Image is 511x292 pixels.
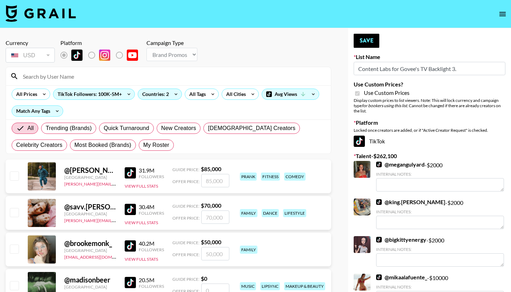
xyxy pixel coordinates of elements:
[143,141,169,149] span: My Roster
[172,167,199,172] span: Guide Price:
[172,203,199,209] span: Guide Price:
[27,124,34,132] span: All
[376,162,382,167] img: TikTok
[64,239,116,248] div: @ brookemonk_
[125,183,158,189] button: View Full Stats
[376,274,427,281] a: @mikaalafuente_
[139,174,164,179] div: Followers
[64,284,116,290] div: [GEOGRAPHIC_DATA]
[139,247,164,252] div: Followers
[172,215,200,221] span: Offer Price:
[354,98,505,113] div: Display custom prices to list viewers. Note: This will lock currency and campaign type . Cannot b...
[64,211,116,216] div: [GEOGRAPHIC_DATA]
[64,248,116,253] div: [GEOGRAPHIC_DATA]
[376,236,504,267] div: - $ 2000
[208,124,295,132] span: [DEMOGRAPHIC_DATA] Creators
[139,240,164,247] div: 40.2M
[354,153,505,160] label: Talent - $ 262,100
[7,49,53,61] div: USD
[12,89,39,99] div: All Prices
[240,209,257,217] div: family
[64,216,168,223] a: [PERSON_NAME][EMAIL_ADDRESS][DOMAIN_NAME]
[6,46,55,64] div: Currency is locked to USD
[60,39,144,46] div: Platform
[161,124,196,132] span: New Creators
[261,173,280,181] div: fitness
[125,240,136,252] img: TikTok
[172,277,199,282] span: Guide Price:
[127,50,138,61] img: YouTube
[139,284,164,289] div: Followers
[64,175,116,180] div: [GEOGRAPHIC_DATA]
[139,210,164,216] div: Followers
[240,173,257,181] div: prank
[376,161,504,192] div: - $ 2000
[172,252,200,257] span: Offer Price:
[139,167,164,174] div: 31.9M
[240,282,256,290] div: music
[354,81,505,88] label: Use Custom Prices?
[125,277,136,288] img: TikTok
[125,257,158,262] button: View Full Stats
[64,180,168,187] a: [PERSON_NAME][EMAIL_ADDRESS][DOMAIN_NAME]
[354,53,505,60] label: List Name
[376,274,382,280] img: TikTok
[362,103,407,108] em: for bookers using this list
[64,275,116,284] div: @ madisonbeer
[354,136,365,147] img: TikTok
[262,209,279,217] div: dance
[376,209,504,214] div: Internal Notes:
[260,282,280,290] div: lipsync
[201,275,207,282] strong: $ 0
[376,199,445,206] a: @king.[PERSON_NAME]
[201,166,221,172] strong: $ 85,000
[354,34,379,48] button: Save
[53,89,135,99] div: TikTok Followers: 100K-5M+
[172,240,199,245] span: Guide Price:
[354,136,505,147] div: TikTok
[201,174,229,187] input: 85,000
[104,124,149,132] span: Quick Turnaround
[172,179,200,184] span: Offer Price:
[19,71,327,82] input: Search by User Name
[496,7,510,21] button: open drawer
[16,141,63,149] span: Celebrity Creators
[240,246,257,254] div: family
[354,128,505,133] div: Locked once creators are added, or if "Active Creator Request" is checked.
[201,239,221,245] strong: $ 50,000
[284,173,306,181] div: comedy
[354,119,505,126] label: Platform
[125,204,136,215] img: TikTok
[376,199,382,205] img: TikTok
[376,237,382,242] img: TikTok
[64,166,116,175] div: @ [PERSON_NAME].[PERSON_NAME]
[201,202,221,209] strong: $ 70,000
[283,209,306,217] div: lifestyle
[262,89,319,99] div: Avg Views
[376,284,504,290] div: Internal Notes:
[60,48,144,63] div: List locked to TikTok.
[376,247,504,252] div: Internal Notes:
[138,89,182,99] div: Countries: 2
[74,141,131,149] span: Most Booked (Brands)
[222,89,247,99] div: All Cities
[376,199,504,229] div: - $ 2000
[6,39,55,46] div: Currency
[64,253,135,260] a: [EMAIL_ADDRESS][DOMAIN_NAME]
[99,50,110,61] img: Instagram
[376,171,504,177] div: Internal Notes:
[71,50,83,61] img: TikTok
[46,124,92,132] span: Trending (Brands)
[12,106,63,116] div: Match Any Tags
[6,5,76,22] img: Grail Talent
[376,236,426,243] a: @bigkittyenergy
[125,167,136,179] img: TikTok
[201,210,229,224] input: 70,000
[139,277,164,284] div: 20.5M
[376,161,425,168] a: @megangulyard
[201,247,229,260] input: 50,000
[185,89,207,99] div: All Tags
[364,89,410,96] span: Use Custom Prices
[146,39,197,46] div: Campaign Type
[64,202,116,211] div: @ savv.[PERSON_NAME]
